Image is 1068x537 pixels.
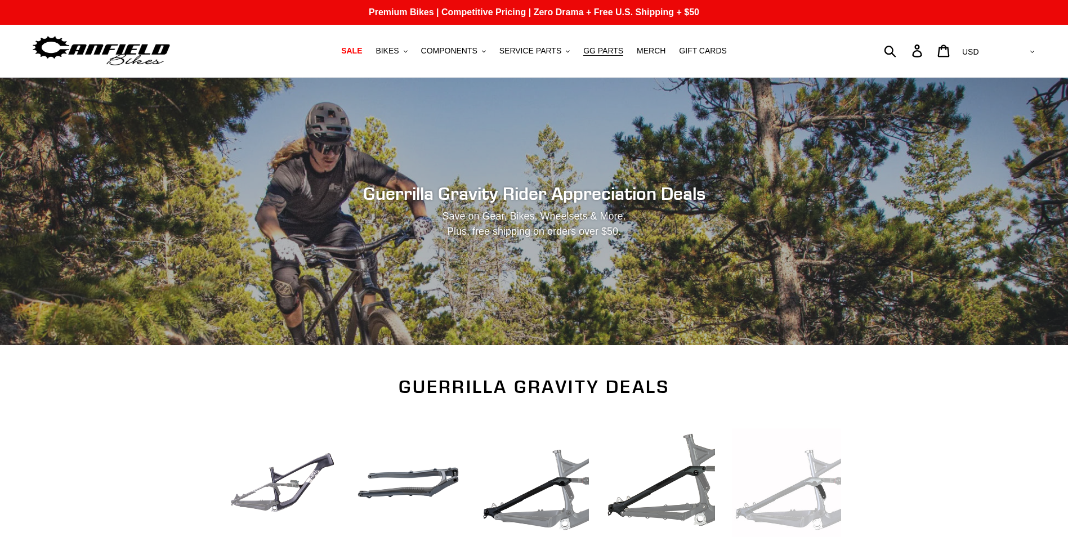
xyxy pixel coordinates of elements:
[370,43,413,59] button: BIKES
[679,46,727,56] span: GIFT CARDS
[890,38,919,63] input: Search
[31,33,172,69] img: Canfield Bikes
[227,183,841,204] h2: Guerrilla Gravity Rider Appreciation Deals
[227,376,841,397] h2: Guerrilla Gravity Deals
[499,46,561,56] span: SERVICE PARTS
[421,46,477,56] span: COMPONENTS
[578,43,629,59] a: GG PARTS
[494,43,575,59] button: SERVICE PARTS
[336,43,368,59] a: SALE
[341,46,362,56] span: SALE
[376,46,399,56] span: BIKES
[673,43,732,59] a: GIFT CARDS
[304,209,765,239] p: Save on Gear, Bikes, Wheelsets & More. Plus, free shipping on orders over $50.
[631,43,671,59] a: MERCH
[637,46,665,56] span: MERCH
[583,46,623,56] span: GG PARTS
[415,43,491,59] button: COMPONENTS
